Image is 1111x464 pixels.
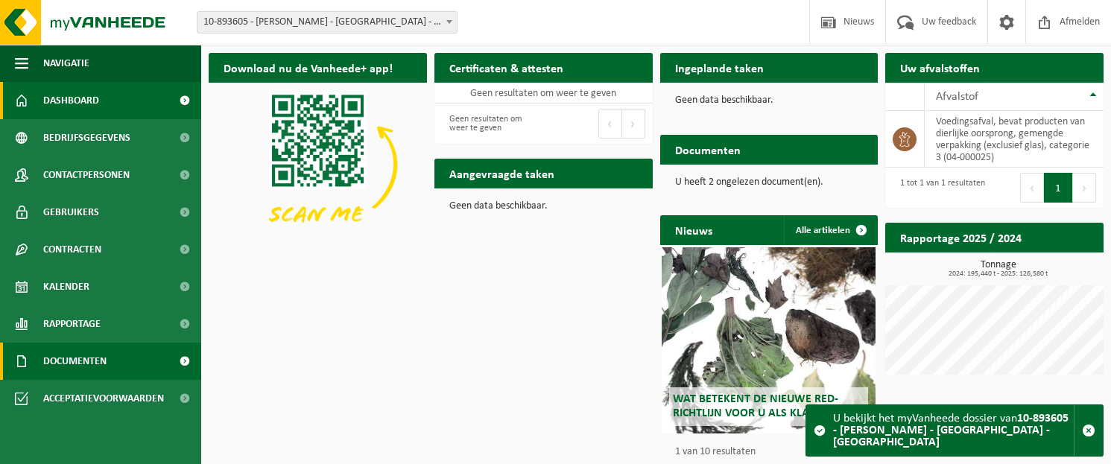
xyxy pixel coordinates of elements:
[442,107,536,140] div: Geen resultaten om weer te geven
[43,119,130,156] span: Bedrijfsgegevens
[197,12,457,33] span: 10-893605 - CHANTIER FERRERO - VEOLIA - ARLON
[622,109,645,139] button: Next
[598,109,622,139] button: Previous
[833,413,1069,448] strong: 10-893605 - [PERSON_NAME] - [GEOGRAPHIC_DATA] - [GEOGRAPHIC_DATA]
[673,393,838,419] span: Wat betekent de nieuwe RED-richtlijn voor u als klant?
[784,215,876,245] a: Alle artikelen
[434,159,569,188] h2: Aangevraagde taken
[43,231,101,268] span: Contracten
[209,53,408,82] h2: Download nu de Vanheede+ app!
[1073,173,1096,203] button: Next
[197,11,458,34] span: 10-893605 - CHANTIER FERRERO - VEOLIA - ARLON
[43,45,89,82] span: Navigatie
[1044,173,1073,203] button: 1
[43,82,99,119] span: Dashboard
[660,135,756,164] h2: Documenten
[662,247,876,433] a: Wat betekent de nieuwe RED-richtlijn voor u als klant?
[893,270,1104,278] span: 2024: 195,440 t - 2025: 126,580 t
[43,194,99,231] span: Gebruikers
[885,223,1036,252] h2: Rapportage 2025 / 2024
[675,447,871,457] p: 1 van 10 resultaten
[925,111,1104,168] td: voedingsafval, bevat producten van dierlijke oorsprong, gemengde verpakking (exclusief glas), cat...
[893,260,1104,278] h3: Tonnage
[449,201,638,212] p: Geen data beschikbaar.
[43,380,164,417] span: Acceptatievoorwaarden
[209,83,427,247] img: Download de VHEPlus App
[675,95,864,106] p: Geen data beschikbaar.
[936,91,978,103] span: Afvalstof
[660,53,779,82] h2: Ingeplande taken
[43,305,101,343] span: Rapportage
[43,343,107,380] span: Documenten
[893,171,985,204] div: 1 tot 1 van 1 resultaten
[434,53,578,82] h2: Certificaten & attesten
[833,405,1074,456] div: U bekijkt het myVanheede dossier van
[675,177,864,188] p: U heeft 2 ongelezen document(en).
[43,268,89,305] span: Kalender
[1020,173,1044,203] button: Previous
[885,53,995,82] h2: Uw afvalstoffen
[43,156,130,194] span: Contactpersonen
[434,83,653,104] td: Geen resultaten om weer te geven
[660,215,727,244] h2: Nieuws
[993,252,1102,282] a: Bekijk rapportage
